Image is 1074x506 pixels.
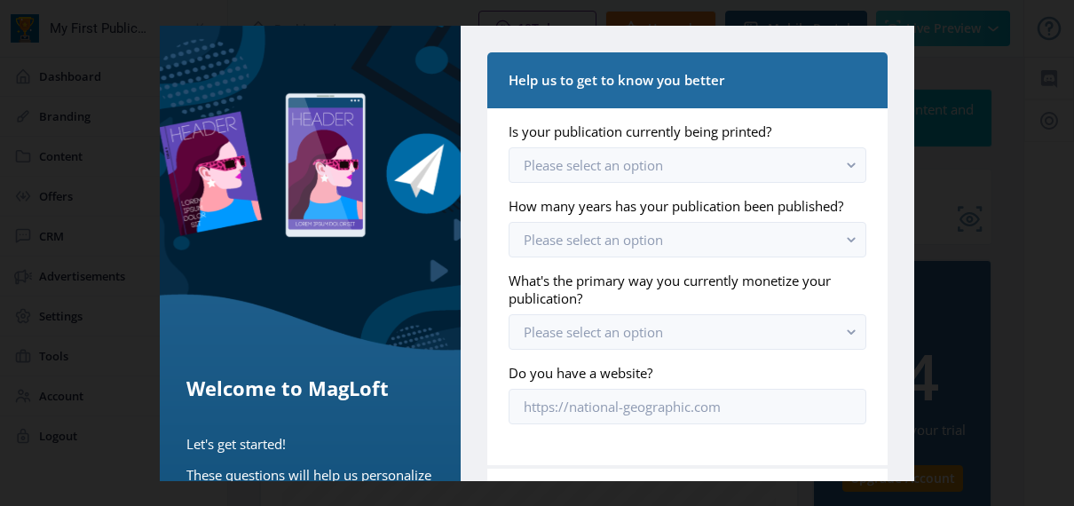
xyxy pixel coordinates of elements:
[509,389,866,424] input: https://national-geographic.com
[509,197,852,215] label: How many years has your publication been published?
[509,314,866,350] button: Please select an option
[524,156,663,174] span: Please select an option
[509,364,852,382] label: Do you have a website?
[524,231,663,249] span: Please select an option
[509,272,852,307] label: What's the primary way you currently monetize your publication?
[509,222,866,257] button: Please select an option
[509,123,852,140] label: Is your publication currently being printed?
[186,374,434,402] h5: Welcome to MagLoft
[487,52,888,108] nb-card-header: Help us to get to know you better
[524,323,663,341] span: Please select an option
[186,435,434,453] p: Let's get started!
[509,147,866,183] button: Please select an option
